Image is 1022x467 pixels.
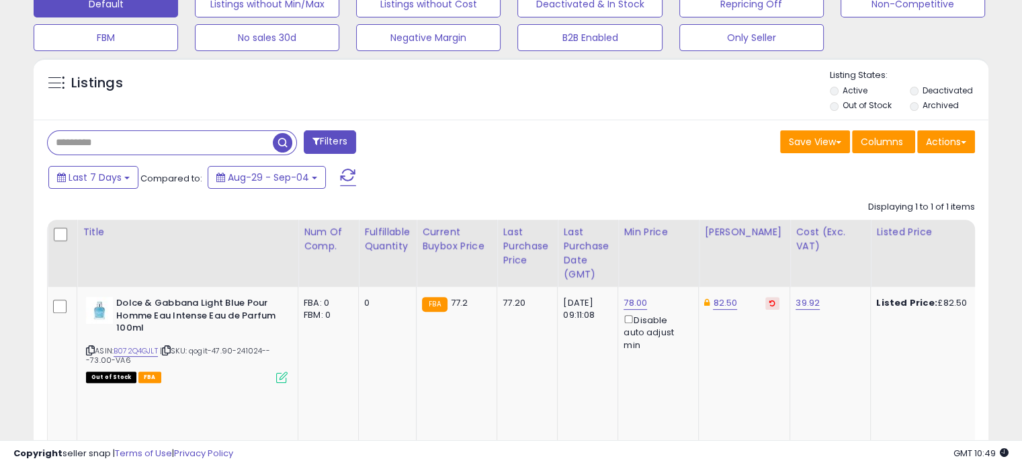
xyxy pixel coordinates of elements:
div: Last Purchase Date (GMT) [563,225,612,282]
div: [DATE] 09:11:08 [563,297,607,321]
div: Displaying 1 to 1 of 1 items [868,201,975,214]
a: 78.00 [624,296,647,310]
a: Terms of Use [115,447,172,460]
button: Only Seller [679,24,824,51]
img: 21Dk+lAM83L._SL40_.jpg [86,297,113,324]
p: Listing States: [830,69,988,82]
a: 82.50 [713,296,737,310]
button: No sales 30d [195,24,339,51]
div: Fulfillable Quantity [364,225,411,253]
button: Last 7 Days [48,166,138,189]
span: 2025-09-12 10:49 GMT [953,447,1009,460]
div: £82.50 [876,297,988,309]
div: Min Price [624,225,693,239]
strong: Copyright [13,447,62,460]
span: Last 7 Days [69,171,122,184]
span: Columns [861,135,903,148]
span: | SKU: qogit-47.90-241024---73.00-VA6 [86,345,271,366]
button: Filters [304,130,356,154]
div: Disable auto adjust min [624,312,688,351]
div: Num of Comp. [304,225,353,253]
span: Aug-29 - Sep-04 [228,171,309,184]
div: Current Buybox Price [422,225,491,253]
a: 39.92 [796,296,820,310]
div: Last Purchase Price [503,225,552,267]
label: Out of Stock [843,99,892,111]
label: Active [843,85,867,96]
div: 77.20 [503,297,547,309]
span: FBA [138,372,161,383]
span: 77.2 [451,296,468,309]
div: Listed Price [876,225,992,239]
span: Compared to: [140,172,202,185]
b: Dolce & Gabbana Light Blue Pour Homme Eau Intense Eau de Parfum 100ml [116,297,280,338]
button: Actions [917,130,975,153]
div: [PERSON_NAME] [704,225,784,239]
h5: Listings [71,74,123,93]
button: Columns [852,130,915,153]
button: FBM [34,24,178,51]
a: B072Q4GJLT [114,345,158,357]
b: Listed Price: [876,296,937,309]
label: Deactivated [922,85,972,96]
span: All listings that are currently out of stock and unavailable for purchase on Amazon [86,372,136,383]
a: Privacy Policy [174,447,233,460]
div: seller snap | | [13,448,233,460]
button: Aug-29 - Sep-04 [208,166,326,189]
div: Cost (Exc. VAT) [796,225,865,253]
small: FBA [422,297,447,312]
div: FBM: 0 [304,309,348,321]
label: Archived [922,99,958,111]
button: Save View [780,130,850,153]
button: Negative Margin [356,24,501,51]
div: 0 [364,297,406,309]
div: ASIN: [86,297,288,382]
div: Title [83,225,292,239]
button: B2B Enabled [517,24,662,51]
div: FBA: 0 [304,297,348,309]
